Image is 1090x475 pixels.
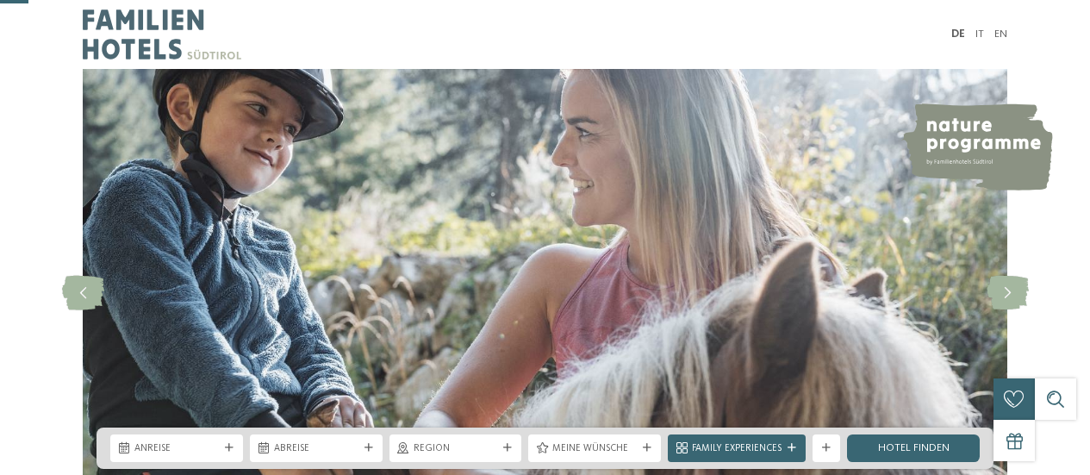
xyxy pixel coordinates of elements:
[552,442,637,456] span: Meine Wünsche
[975,28,984,40] a: IT
[274,442,358,456] span: Abreise
[901,103,1053,191] img: nature programme by Familienhotels Südtirol
[692,442,782,456] span: Family Experiences
[847,434,980,462] a: Hotel finden
[951,28,965,40] a: DE
[414,442,498,456] span: Region
[994,28,1007,40] a: EN
[134,442,219,456] span: Anreise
